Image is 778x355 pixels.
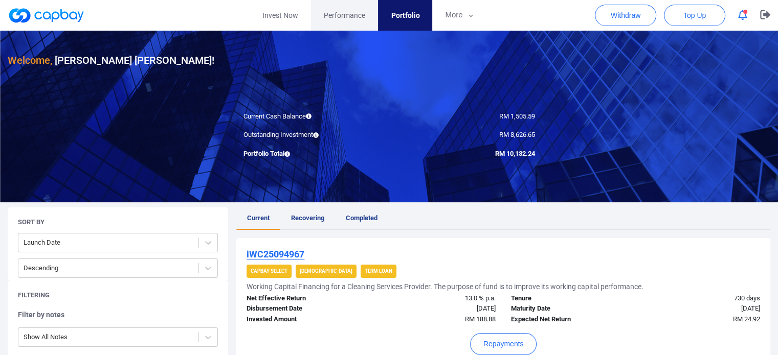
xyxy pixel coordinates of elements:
div: 13.0 % p.a. [371,293,503,304]
div: Net Effective Return [239,293,371,304]
span: RM 8,626.65 [499,131,535,138]
span: Performance [324,10,365,21]
div: 730 days [636,293,768,304]
div: Outstanding Investment [236,130,389,140]
h5: Filtering [18,291,50,300]
span: Recovering [291,214,324,222]
h5: Filter by notes [18,310,218,319]
span: RM 188.88 [465,315,496,323]
span: Current [247,214,270,222]
div: Expected Net Return [503,314,635,325]
h3: [PERSON_NAME] [PERSON_NAME] ! [8,52,214,68]
div: Current Cash Balance [236,111,389,122]
span: RM 10,132.24 [495,150,535,157]
strong: CapBay Select [251,268,287,274]
div: Disbursement Date [239,303,371,314]
strong: Term Loan [365,268,392,274]
div: Invested Amount [239,314,371,325]
span: RM 1,505.59 [499,112,535,120]
button: Top Up [664,5,725,26]
div: [DATE] [636,303,768,314]
div: Portfolio Total [236,149,389,159]
span: Top Up [683,10,706,20]
div: Maturity Date [503,303,635,314]
button: Withdraw [595,5,656,26]
span: RM 24.92 [733,315,760,323]
span: Portfolio [391,10,419,21]
h5: Working Capital Financing for a Cleaning Services Provider. The purpose of fund is to improve its... [247,282,643,291]
div: [DATE] [371,303,503,314]
u: iWC25094967 [247,249,304,259]
span: Completed [346,214,377,222]
span: Welcome, [8,54,52,66]
h5: Sort By [18,218,45,227]
div: Tenure [503,293,635,304]
button: Repayments [470,333,537,355]
strong: [DEMOGRAPHIC_DATA] [300,268,352,274]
